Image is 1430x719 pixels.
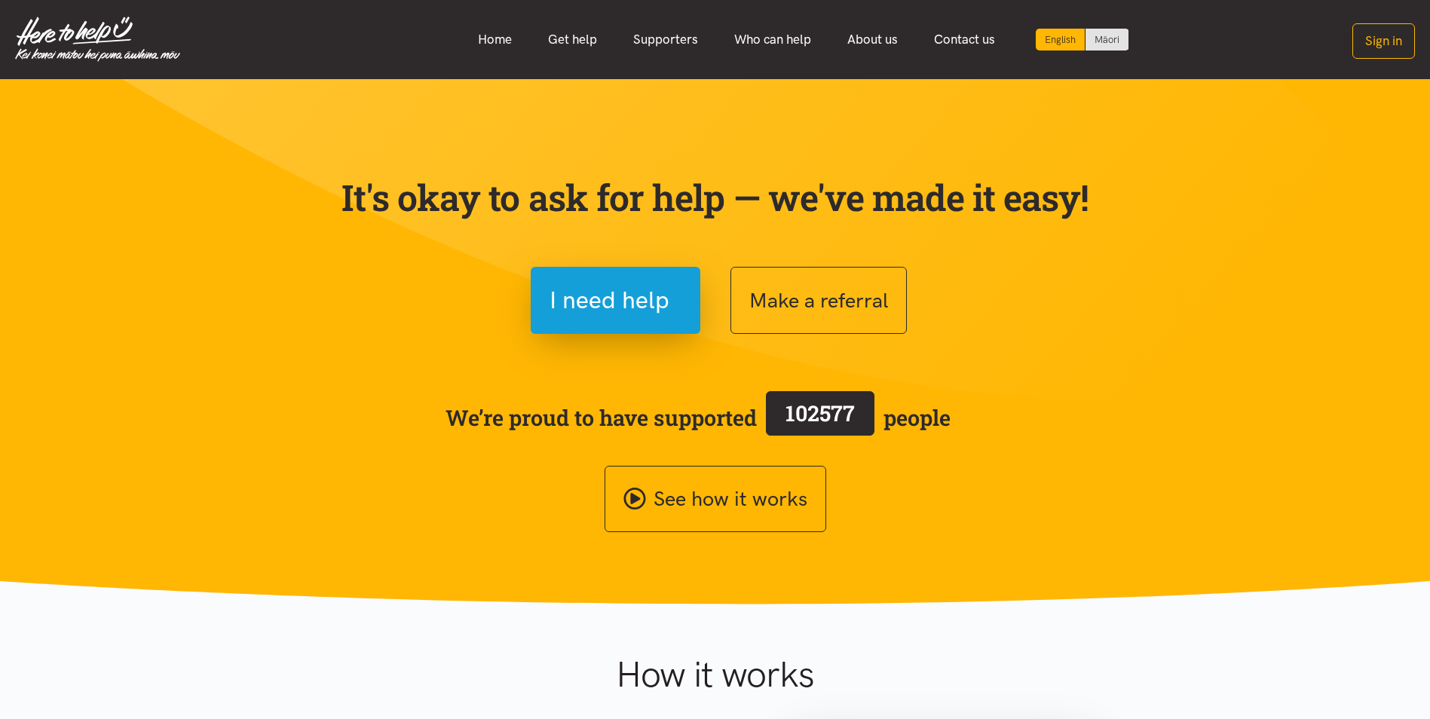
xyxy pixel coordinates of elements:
[1352,23,1415,59] button: Sign in
[730,267,907,334] button: Make a referral
[716,23,829,56] a: Who can help
[916,23,1013,56] a: Contact us
[460,23,530,56] a: Home
[1036,29,1086,50] div: Current language
[605,466,826,533] a: See how it works
[757,388,883,447] a: 102577
[829,23,916,56] a: About us
[550,281,669,320] span: I need help
[531,267,700,334] button: I need help
[338,176,1092,219] p: It's okay to ask for help — we've made it easy!
[530,23,615,56] a: Get help
[785,399,855,427] span: 102577
[469,653,961,696] h1: How it works
[1086,29,1128,50] a: Switch to Te Reo Māori
[615,23,716,56] a: Supporters
[446,388,951,447] span: We’re proud to have supported people
[1036,29,1129,50] div: Language toggle
[15,17,180,62] img: Home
